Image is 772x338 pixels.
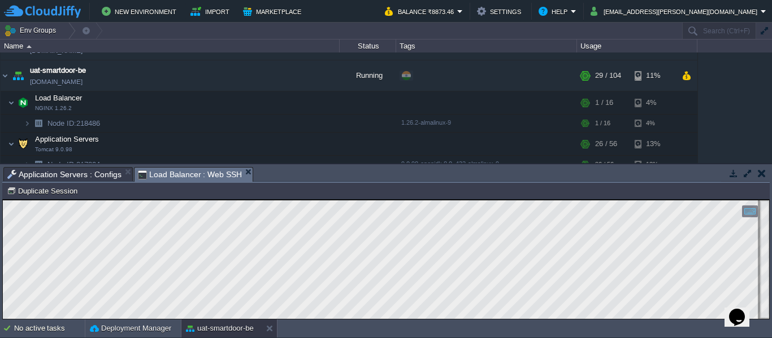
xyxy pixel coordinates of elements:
a: Node ID:217204 [46,160,102,169]
iframe: chat widget [725,293,761,327]
div: 29 / 104 [595,60,621,91]
button: Import [190,5,233,18]
div: 1 / 16 [595,91,613,114]
span: 218486 [46,118,102,128]
div: 13% [635,133,671,155]
img: AMDAwAAAACH5BAEAAAAALAAAAAABAAEAAAICRAEAOw== [10,60,26,91]
button: Marketplace [243,5,305,18]
div: Running [340,60,396,91]
div: 26 / 56 [595,133,617,155]
span: Tomcat 9.0.98 [35,146,72,153]
span: 217204 [46,160,102,169]
img: AMDAwAAAACH5BAEAAAAALAAAAAABAAEAAAICRAEAOw== [1,60,10,91]
span: Load Balancer [34,93,84,103]
div: Status [340,39,396,52]
span: 1.26.2-almalinux-9 [401,119,451,126]
span: Node ID: [47,160,76,169]
div: Tags [397,39,576,52]
img: AMDAwAAAACH5BAEAAAAALAAAAAABAAEAAAICRAEAOw== [15,91,31,114]
img: AMDAwAAAACH5BAEAAAAALAAAAAABAAEAAAICRAEAOw== [31,115,46,132]
a: uat-smartdoor-be [30,65,86,76]
div: 4% [635,115,671,132]
button: Env Groups [4,23,60,38]
div: 13% [635,156,671,173]
a: Load BalancerNGINX 1.26.2 [34,94,84,102]
button: Settings [477,5,524,18]
button: Duplicate Session [7,186,81,196]
span: Node ID: [47,119,76,128]
button: [EMAIL_ADDRESS][PERSON_NAME][DOMAIN_NAME] [591,5,761,18]
img: AMDAwAAAACH5BAEAAAAALAAAAAABAAEAAAICRAEAOw== [24,156,31,173]
button: Balance ₹8873.46 [385,5,457,18]
img: AMDAwAAAACH5BAEAAAAALAAAAAABAAEAAAICRAEAOw== [27,45,32,48]
img: CloudJiffy [4,5,81,19]
button: Deployment Manager [90,323,171,334]
button: uat-smartdoor-be [186,323,254,334]
button: New Environment [102,5,180,18]
span: 9.0.98-openjdk-8.0_432-almalinux-9 [401,160,499,167]
div: 11% [635,60,671,91]
div: No active tasks [14,319,85,337]
a: [DOMAIN_NAME] [30,76,83,87]
span: NGINX 1.26.2 [35,105,72,112]
span: Application Servers [34,134,101,144]
span: Application Servers : Configs [7,168,122,181]
div: Name [1,39,339,52]
div: Usage [578,39,697,52]
a: Node ID:218486 [46,118,102,128]
div: 1 / 16 [595,115,610,132]
button: Help [539,5,571,18]
img: AMDAwAAAACH5BAEAAAAALAAAAAABAAEAAAICRAEAOw== [8,133,15,155]
img: AMDAwAAAACH5BAEAAAAALAAAAAABAAEAAAICRAEAOw== [15,133,31,155]
img: AMDAwAAAACH5BAEAAAAALAAAAAABAAEAAAICRAEAOw== [31,156,46,173]
a: Application ServersTomcat 9.0.98 [34,135,101,143]
div: 26 / 56 [595,156,614,173]
span: Load Balancer : Web SSH [138,168,242,182]
div: 4% [635,91,671,114]
img: AMDAwAAAACH5BAEAAAAALAAAAAABAAEAAAICRAEAOw== [24,115,31,132]
img: AMDAwAAAACH5BAEAAAAALAAAAAABAAEAAAICRAEAOw== [8,91,15,114]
